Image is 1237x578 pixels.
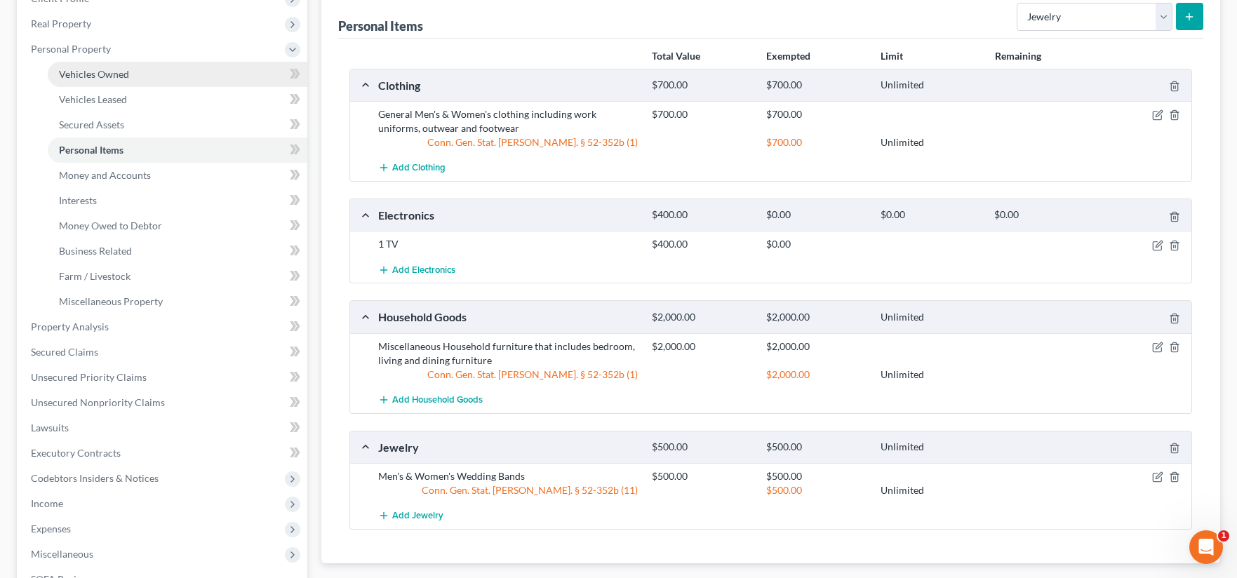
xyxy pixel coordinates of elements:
div: $2,000.00 [645,340,759,354]
div: Electronics [371,208,645,222]
div: Clothing [371,78,645,93]
div: Conn. Gen. Stat. [PERSON_NAME]. § 52-352b (11) [371,483,645,497]
div: $700.00 [645,107,759,121]
span: Unsecured Nonpriority Claims [31,396,165,408]
a: Property Analysis [20,314,307,340]
span: Vehicles Leased [59,93,127,105]
div: $700.00 [759,135,874,149]
span: Add Electronics [392,264,455,276]
span: Money and Accounts [59,169,151,181]
div: $700.00 [645,79,759,92]
div: $700.00 [759,79,874,92]
a: Personal Items [48,137,307,163]
div: $2,000.00 [759,340,874,354]
span: Farm / Livestock [59,270,131,282]
a: Secured Claims [20,340,307,365]
div: $2,000.00 [759,311,874,324]
strong: Remaining [995,50,1041,62]
div: $400.00 [645,237,759,251]
button: Add Electronics [378,257,455,283]
a: Unsecured Priority Claims [20,365,307,390]
span: Executory Contracts [31,447,121,459]
span: Income [31,497,63,509]
div: Unlimited [874,135,988,149]
button: Add Clothing [378,155,446,181]
div: Jewelry [371,440,645,455]
a: Secured Assets [48,112,307,137]
span: Unsecured Priority Claims [31,371,147,383]
a: Money and Accounts [48,163,307,188]
span: Add Clothing [392,163,446,174]
div: $500.00 [645,441,759,454]
div: Conn. Gen. Stat. [PERSON_NAME]. § 52-352b (1) [371,135,645,149]
span: Codebtors Insiders & Notices [31,472,159,484]
div: $2,000.00 [759,368,874,382]
a: Vehicles Leased [48,87,307,112]
div: Unlimited [874,311,988,324]
span: Miscellaneous [31,548,93,560]
a: Business Related [48,238,307,264]
div: Unlimited [874,79,988,92]
a: Lawsuits [20,415,307,441]
span: Personal Items [59,144,123,156]
span: 1 [1218,530,1229,542]
a: Vehicles Owned [48,62,307,87]
span: Business Related [59,245,132,257]
div: $500.00 [759,441,874,454]
strong: Total Value [652,50,700,62]
div: Household Goods [371,309,645,324]
span: Miscellaneous Property [59,295,163,307]
a: Executory Contracts [20,441,307,466]
div: $500.00 [759,483,874,497]
div: $2,000.00 [645,311,759,324]
div: $500.00 [645,469,759,483]
div: $400.00 [645,208,759,222]
a: Farm / Livestock [48,264,307,289]
span: Expenses [31,523,71,535]
div: Conn. Gen. Stat. [PERSON_NAME]. § 52-352b (1) [371,368,645,382]
button: Add Jewelry [378,503,443,529]
div: 1 TV [371,237,645,251]
strong: Limit [881,50,903,62]
span: Add Household Goods [392,394,483,405]
a: Money Owed to Debtor [48,213,307,238]
span: Lawsuits [31,422,69,433]
button: Add Household Goods [378,387,483,413]
a: Miscellaneous Property [48,289,307,314]
a: Unsecured Nonpriority Claims [20,390,307,415]
a: Interests [48,188,307,213]
div: Unlimited [874,368,988,382]
span: Money Owed to Debtor [59,220,162,231]
span: Property Analysis [31,321,109,332]
div: $0.00 [874,208,988,222]
span: Secured Claims [31,346,98,358]
div: Miscellaneous Household furniture that includes bedroom, living and dining furniture [371,340,645,368]
div: Men's & Women's Wedding Bands [371,469,645,483]
span: Interests [59,194,97,206]
div: General Men's & Women's clothing including work uniforms, outwear and footwear [371,107,645,135]
span: Secured Assets [59,119,124,130]
span: Vehicles Owned [59,68,129,80]
span: Add Jewelry [392,511,443,522]
div: $700.00 [759,107,874,121]
strong: Exempted [766,50,810,62]
iframe: Intercom live chat [1189,530,1223,564]
div: $0.00 [759,208,874,222]
div: $0.00 [759,237,874,251]
div: $500.00 [759,469,874,483]
div: Personal Items [338,18,423,34]
div: Unlimited [874,483,988,497]
div: Unlimited [874,441,988,454]
div: $0.00 [987,208,1102,222]
span: Personal Property [31,43,111,55]
span: Real Property [31,18,91,29]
